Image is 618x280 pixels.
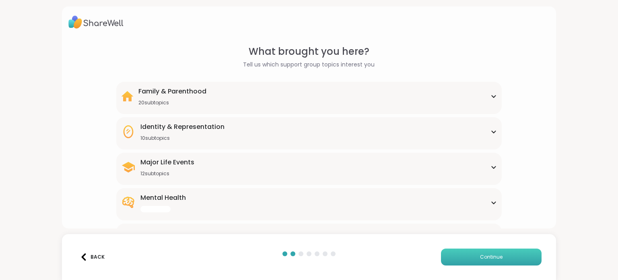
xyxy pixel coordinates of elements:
[480,253,503,261] span: Continue
[140,135,225,141] div: 10 subtopics
[80,253,105,261] div: Back
[441,249,542,265] button: Continue
[249,44,369,59] span: What brought you here?
[140,228,197,238] div: [MEDICAL_DATA]
[68,13,124,31] img: ShareWell Logo
[138,87,206,96] div: Family & Parenthood
[140,193,186,203] div: Mental Health
[140,122,225,132] div: Identity & Representation
[76,249,109,265] button: Back
[138,100,206,106] div: 20 subtopics
[140,158,194,167] div: Major Life Events
[140,170,194,177] div: 12 subtopics
[243,60,375,69] span: Tell us which support group topics interest you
